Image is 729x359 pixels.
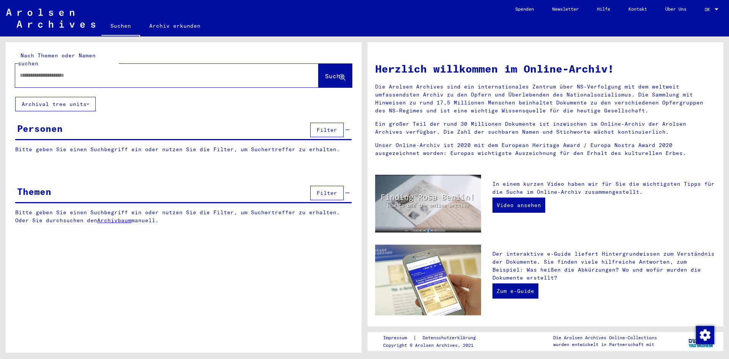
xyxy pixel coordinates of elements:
p: wurden entwickelt in Partnerschaft mit [553,341,657,348]
span: Suche [325,72,344,80]
img: Zustimmung ändern [696,326,714,344]
button: Filter [310,186,344,200]
mat-label: Nach Themen oder Namen suchen [18,52,96,67]
a: Datenschutzerklärung [417,334,485,342]
button: Filter [310,123,344,137]
img: video.jpg [375,175,481,232]
span: Filter [317,127,337,133]
a: Zum e-Guide [492,283,538,299]
a: Suchen [101,17,140,36]
div: Themen [17,185,51,198]
p: In einem kurzen Video haben wir für Sie die wichtigsten Tipps für die Suche im Online-Archiv zusa... [492,180,716,196]
a: Archivbaum [97,217,131,224]
a: Impressum [383,334,413,342]
p: Der interaktive e-Guide liefert Hintergrundwissen zum Verständnis der Dokumente. Sie finden viele... [492,250,716,282]
img: yv_logo.png [687,332,715,351]
p: Unser Online-Archiv ist 2020 mit dem European Heritage Award / Europa Nostra Award 2020 ausgezeic... [375,141,716,157]
a: Archiv erkunden [140,17,210,35]
button: Archival tree units [15,97,96,111]
p: Ein großer Teil der rund 30 Millionen Dokumente ist inzwischen im Online-Archiv der Arolsen Archi... [375,120,716,136]
p: Die Arolsen Archives sind ein internationales Zentrum über NS-Verfolgung mit dem weltweit umfasse... [375,83,716,115]
h1: Herzlich willkommen im Online-Archiv! [375,61,716,77]
a: Video ansehen [492,198,545,213]
button: Suche [319,64,352,87]
img: eguide.jpg [375,245,481,315]
img: Arolsen_neg.svg [6,9,95,28]
div: | [383,334,485,342]
p: Die Arolsen Archives Online-Collections [553,334,657,341]
p: Bitte geben Sie einen Suchbegriff ein oder nutzen Sie die Filter, um Suchertreffer zu erhalten. [15,145,352,153]
p: Bitte geben Sie einen Suchbegriff ein oder nutzen Sie die Filter, um Suchertreffer zu erhalten. O... [15,209,352,225]
p: Copyright © Arolsen Archives, 2021 [383,342,485,349]
div: Personen [17,122,63,135]
span: Filter [317,190,337,196]
span: DE [705,7,713,12]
